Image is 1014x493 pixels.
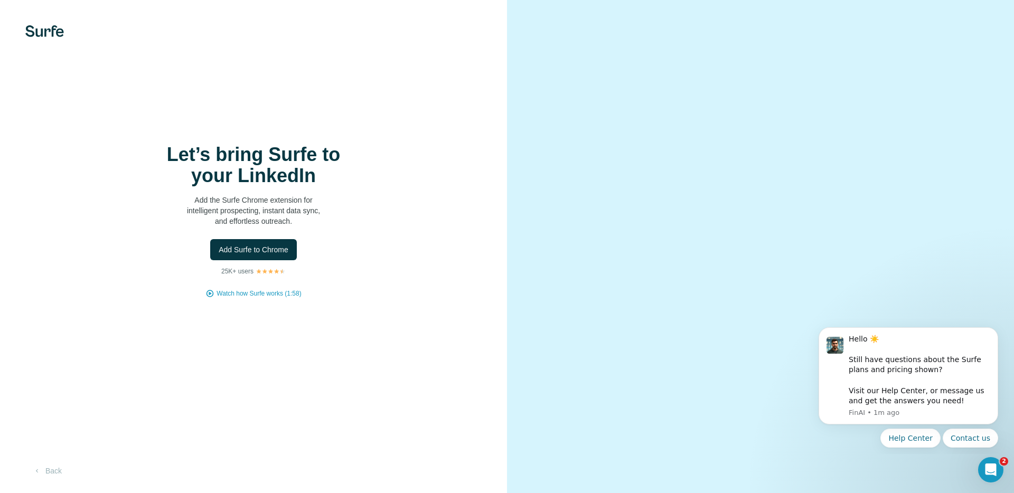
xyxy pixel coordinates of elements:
[1000,457,1008,466] span: 2
[221,267,253,276] p: 25K+ users
[148,195,359,226] p: Add the Surfe Chrome extension for intelligent prospecting, instant data sync, and effortless out...
[803,318,1014,454] iframe: Intercom notifications message
[219,244,288,255] span: Add Surfe to Chrome
[210,239,297,260] button: Add Surfe to Chrome
[148,144,359,186] h1: Let’s bring Surfe to your LinkedIn
[25,25,64,37] img: Surfe's logo
[25,461,69,480] button: Back
[256,268,286,274] img: Rating Stars
[217,289,301,298] button: Watch how Surfe works (1:58)
[978,457,1003,482] iframe: Intercom live chat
